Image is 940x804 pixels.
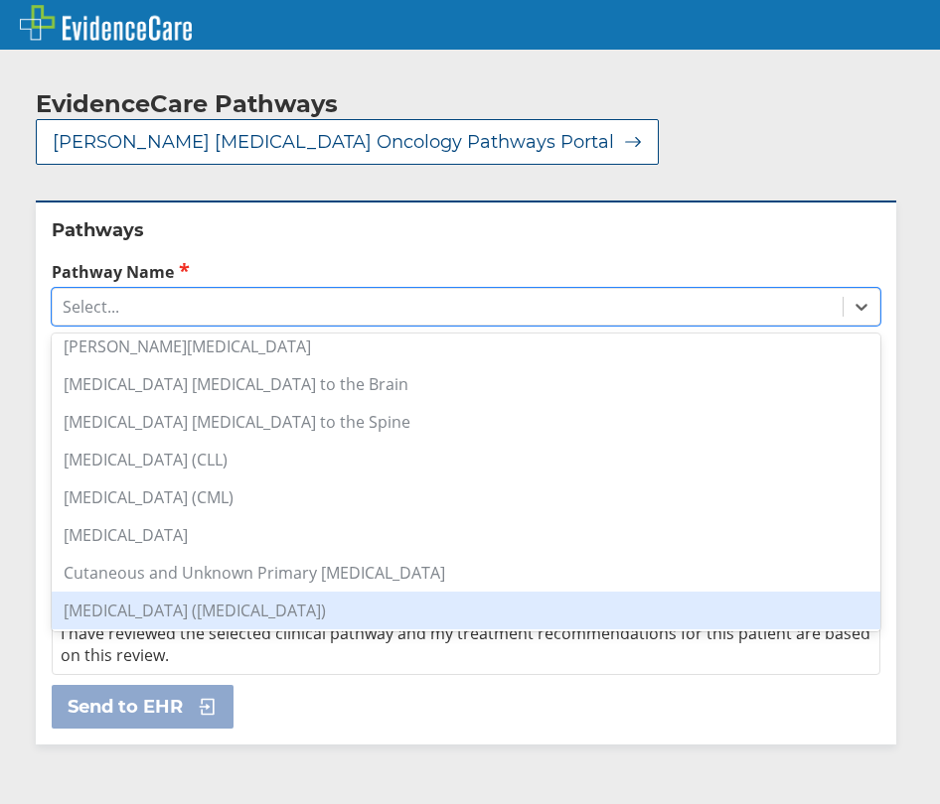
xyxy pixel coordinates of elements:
div: [MEDICAL_DATA] (CLL) [52,441,880,478]
label: Pathway Name [52,260,880,283]
div: [MEDICAL_DATA][GEOGRAPHIC_DATA] (DCIS) [52,629,880,667]
span: [PERSON_NAME] [MEDICAL_DATA] Oncology Pathways Portal [53,130,614,154]
h2: Pathways [52,218,880,242]
span: Send to EHR [68,695,183,719]
button: Send to EHR [52,685,234,729]
div: [MEDICAL_DATA] [MEDICAL_DATA] to the Spine [52,403,880,441]
div: [MEDICAL_DATA] (CML) [52,478,880,516]
span: I have reviewed the selected clinical pathway and my treatment recommendations for this patient a... [61,622,870,666]
button: [PERSON_NAME] [MEDICAL_DATA] Oncology Pathways Portal [36,119,659,165]
div: [MEDICAL_DATA] [MEDICAL_DATA] to the Brain [52,365,880,403]
div: [MEDICAL_DATA] ([MEDICAL_DATA]) [52,592,880,629]
h2: EvidenceCare Pathways [36,89,338,119]
div: [MEDICAL_DATA] [52,516,880,554]
img: EvidenceCare [20,5,192,41]
div: Cutaneous and Unknown Primary [MEDICAL_DATA] [52,554,880,592]
div: [PERSON_NAME][MEDICAL_DATA] [52,328,880,365]
div: Select... [63,296,119,318]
